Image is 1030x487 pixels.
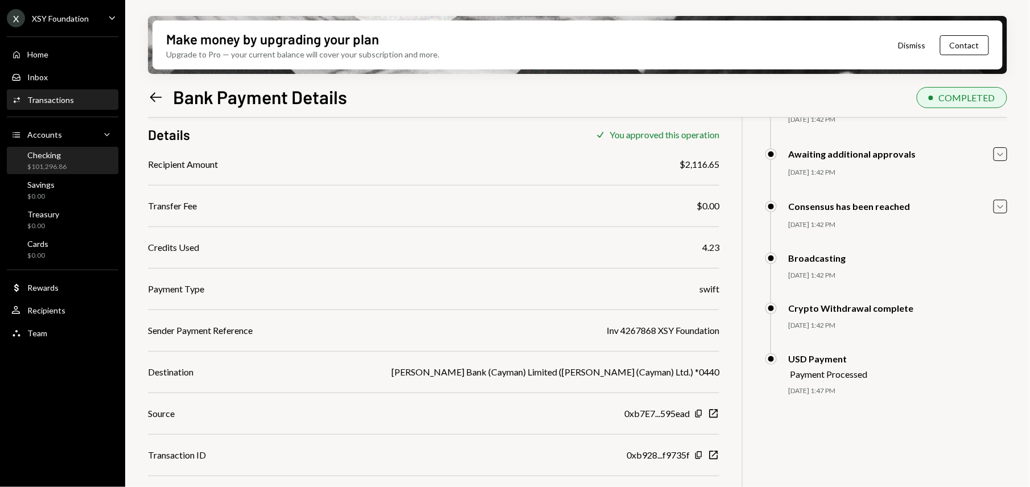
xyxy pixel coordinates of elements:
[173,85,347,108] h1: Bank Payment Details
[7,300,118,320] a: Recipients
[7,147,118,174] a: Checking$101,296.86
[27,95,74,105] div: Transactions
[7,44,118,64] a: Home
[7,323,118,343] a: Team
[624,407,690,420] div: 0xb7E7...595ead
[27,192,55,201] div: $0.00
[27,328,47,338] div: Team
[7,176,118,204] a: Savings$0.00
[7,9,25,27] div: X
[788,168,1007,178] div: [DATE] 1:42 PM
[27,209,59,219] div: Treasury
[609,129,719,140] div: You approved this operation
[788,201,910,212] div: Consensus has been reached
[7,124,118,145] a: Accounts
[27,150,67,160] div: Checking
[27,221,59,231] div: $0.00
[7,67,118,87] a: Inbox
[788,303,913,313] div: Crypto Withdrawal complete
[788,271,1007,280] div: [DATE] 1:42 PM
[392,365,719,379] div: [PERSON_NAME] Bank (Cayman) Limited ([PERSON_NAME] (Cayman) Ltd.) *0440
[788,148,916,159] div: Awaiting additional approvals
[627,448,690,462] div: 0xb928...f9735f
[679,158,719,171] div: $2,116.65
[940,35,989,55] button: Contact
[699,282,719,296] div: swift
[788,353,867,364] div: USD Payment
[148,282,204,296] div: Payment Type
[7,206,118,233] a: Treasury$0.00
[884,32,940,59] button: Dismiss
[939,92,995,103] div: COMPLETED
[27,180,55,189] div: Savings
[7,236,118,263] a: Cards$0.00
[788,321,1007,331] div: [DATE] 1:42 PM
[148,365,193,379] div: Destination
[166,30,379,48] div: Make money by upgrading your plan
[607,324,719,337] div: Inv 4267868 XSY Foundation
[790,369,867,379] div: Payment Processed
[27,283,59,292] div: Rewards
[148,158,218,171] div: Recipient Amount
[166,48,439,60] div: Upgrade to Pro — your current balance will cover your subscription and more.
[27,162,67,172] div: $101,296.86
[148,448,206,462] div: Transaction ID
[148,324,253,337] div: Sender Payment Reference
[7,89,118,110] a: Transactions
[32,14,89,23] div: XSY Foundation
[148,241,199,254] div: Credits Used
[27,306,65,315] div: Recipients
[788,253,846,263] div: Broadcasting
[697,199,719,213] div: $0.00
[788,115,1007,125] div: [DATE] 1:42 PM
[788,386,1007,396] div: [DATE] 1:47 PM
[27,130,62,139] div: Accounts
[148,125,190,144] h3: Details
[788,220,1007,230] div: [DATE] 1:42 PM
[27,72,48,82] div: Inbox
[27,49,48,59] div: Home
[148,199,197,213] div: Transfer Fee
[27,251,48,261] div: $0.00
[27,239,48,249] div: Cards
[7,277,118,298] a: Rewards
[148,407,175,420] div: Source
[702,241,719,254] div: 4.23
